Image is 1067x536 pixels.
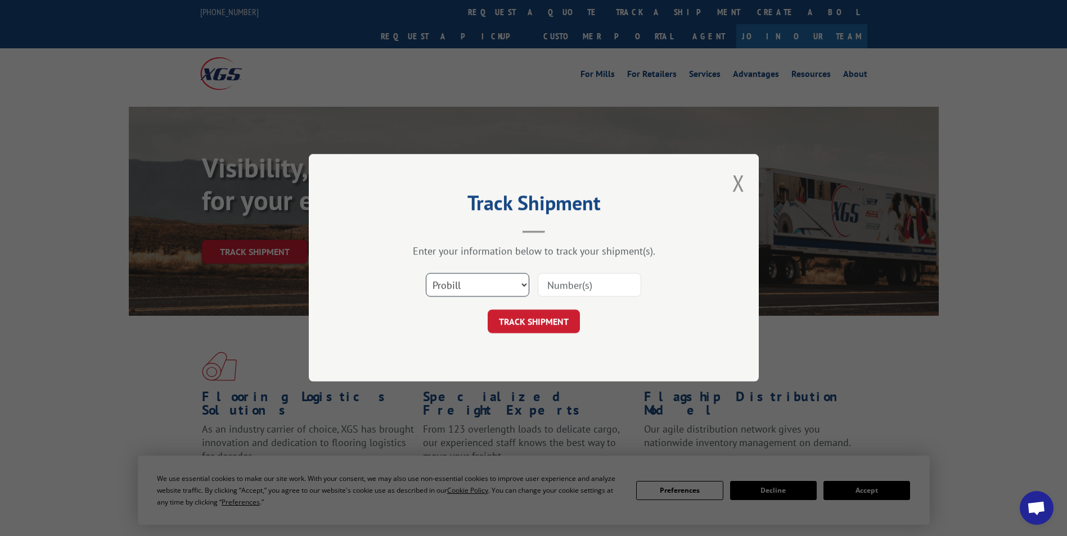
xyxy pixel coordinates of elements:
button: Close modal [732,168,745,198]
a: Open chat [1020,491,1054,525]
input: Number(s) [538,274,641,297]
div: Enter your information below to track your shipment(s). [365,245,703,258]
h2: Track Shipment [365,195,703,216]
button: TRACK SHIPMENT [488,310,580,334]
